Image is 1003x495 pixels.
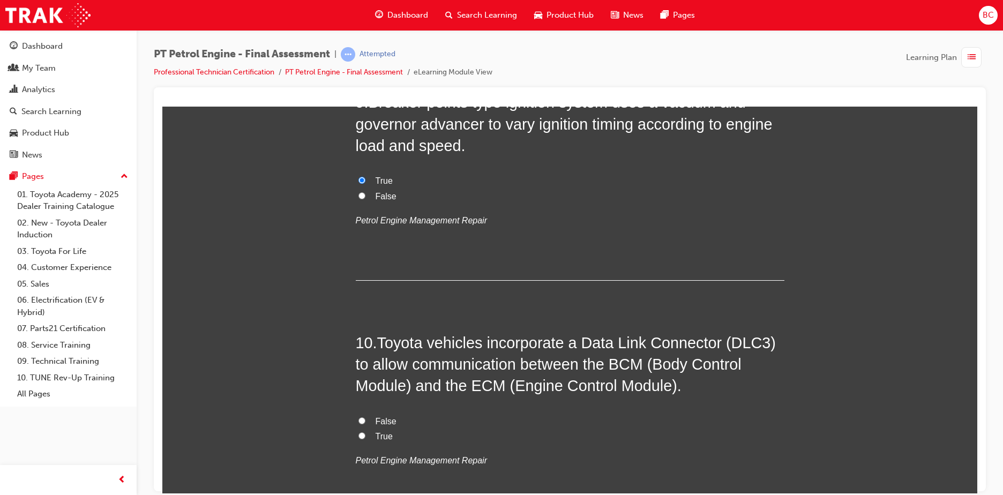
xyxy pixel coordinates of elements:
input: True [196,70,203,77]
a: All Pages [13,386,132,402]
div: Attempted [360,49,395,59]
a: News [4,145,132,165]
span: Pages [673,9,695,21]
a: My Team [4,58,132,78]
a: 03. Toyota For Life [13,243,132,260]
em: Petrol Engine Management Repair [193,349,325,358]
a: 10. TUNE Rev-Up Training [13,370,132,386]
h2: 10 . [193,226,622,290]
input: False [196,86,203,93]
a: PT Petrol Engine - Final Assessment [285,67,403,77]
span: guage-icon [375,9,383,22]
span: Product Hub [547,9,594,21]
span: True [213,325,230,334]
span: car-icon [534,9,542,22]
span: up-icon [121,170,128,184]
button: Pages [4,167,132,186]
span: pages-icon [10,172,18,182]
span: guage-icon [10,42,18,51]
a: 04. Customer Experience [13,259,132,276]
a: 02. New - Toyota Dealer Induction [13,215,132,243]
a: news-iconNews [602,4,652,26]
span: Dashboard [387,9,428,21]
a: Product Hub [4,123,132,143]
span: chart-icon [10,85,18,95]
button: Learning Plan [906,47,986,67]
a: 08. Service Training [13,337,132,354]
span: pages-icon [661,9,669,22]
button: BC [979,6,998,25]
span: BC [983,9,994,21]
em: Petrol Engine Management Repair [193,109,325,118]
a: Search Learning [4,102,132,122]
span: News [623,9,643,21]
a: 05. Sales [13,276,132,292]
a: search-iconSearch Learning [437,4,526,26]
span: Search Learning [457,9,517,21]
a: guage-iconDashboard [366,4,437,26]
a: 09. Technical Training [13,353,132,370]
div: Product Hub [22,127,69,139]
a: Dashboard [4,36,132,56]
input: False [196,311,203,318]
span: True [213,70,230,79]
span: news-icon [10,151,18,160]
div: My Team [22,62,56,74]
span: people-icon [10,64,18,73]
span: False [213,310,234,319]
a: 07. Parts21 Certification [13,320,132,337]
div: Pages [22,170,44,183]
a: pages-iconPages [652,4,703,26]
img: Trak [5,3,91,27]
a: 06. Electrification (EV & Hybrid) [13,292,132,320]
button: DashboardMy TeamAnalyticsSearch LearningProduct HubNews [4,34,132,167]
input: True [196,326,203,333]
span: learningRecordVerb_ATTEMPT-icon [341,47,355,62]
span: Toyota vehicles incorporate a Data Link Connector (DLC3) to allow communication between the BCM (... [193,228,613,288]
div: Analytics [22,84,55,96]
a: 01. Toyota Academy - 2025 Dealer Training Catalogue [13,186,132,215]
span: search-icon [445,9,453,22]
div: News [22,149,42,161]
a: car-iconProduct Hub [526,4,602,26]
div: Search Learning [21,106,81,118]
li: eLearning Module View [414,66,492,79]
a: Analytics [4,80,132,100]
span: search-icon [10,107,17,117]
span: Learning Plan [906,51,957,64]
span: news-icon [611,9,619,22]
span: | [334,48,336,61]
span: list-icon [968,51,976,64]
div: Dashboard [22,40,63,52]
span: PT Petrol Engine - Final Assessment [154,48,330,61]
a: Professional Technician Certification [154,67,274,77]
span: prev-icon [118,474,126,487]
span: False [213,85,234,94]
span: car-icon [10,129,18,138]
